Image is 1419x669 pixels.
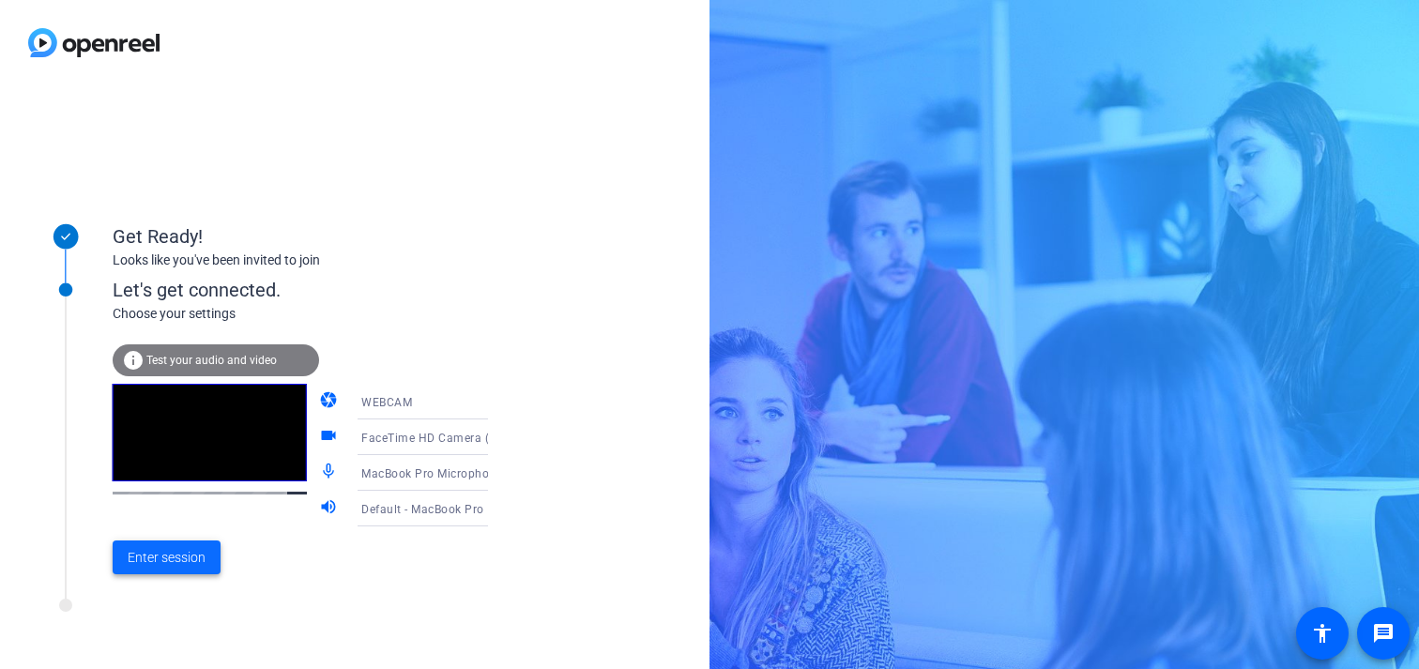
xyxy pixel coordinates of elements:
[361,501,587,516] span: Default - MacBook Pro Speakers (Built-in)
[113,276,526,304] div: Let's get connected.
[1372,622,1395,645] mat-icon: message
[1311,622,1334,645] mat-icon: accessibility
[113,304,526,324] div: Choose your settings
[113,540,221,574] button: Enter session
[146,354,277,367] span: Test your audio and video
[361,396,412,409] span: WEBCAM
[128,548,206,568] span: Enter session
[113,251,488,270] div: Looks like you've been invited to join
[319,426,342,449] mat-icon: videocam
[319,462,342,484] mat-icon: mic_none
[361,430,561,445] span: FaceTime HD Camera (D288:[DATE])
[361,465,553,480] span: MacBook Pro Microphone (Built-in)
[319,390,342,413] mat-icon: camera
[113,222,488,251] div: Get Ready!
[319,497,342,520] mat-icon: volume_up
[122,349,145,372] mat-icon: info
